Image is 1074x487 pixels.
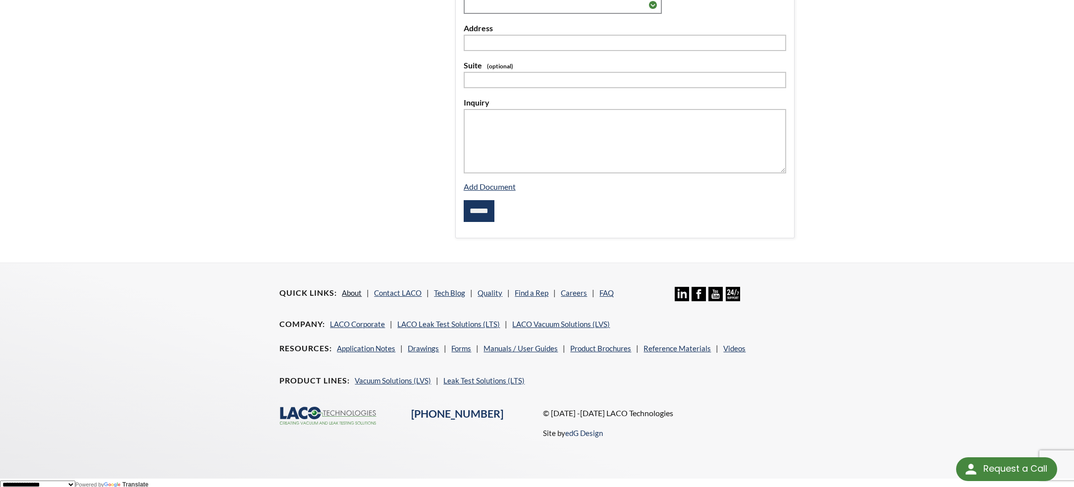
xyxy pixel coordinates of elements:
h4: Product Lines [279,376,350,386]
a: Tech Blog [434,288,465,297]
h4: Quick Links [279,288,337,298]
a: FAQ [599,288,614,297]
a: Application Notes [337,344,395,353]
a: Manuals / User Guides [483,344,558,353]
a: About [342,288,362,297]
a: Vacuum Solutions (LVS) [355,376,431,385]
label: Address [464,22,786,35]
a: 24/7 Support [726,294,740,303]
a: Contact LACO [374,288,422,297]
a: Careers [561,288,587,297]
p: © [DATE] -[DATE] LACO Technologies [543,407,795,420]
a: edG Design [565,429,603,437]
a: Add Document [464,182,516,191]
a: Drawings [408,344,439,353]
p: Site by [543,427,603,439]
a: Product Brochures [570,344,631,353]
a: Forms [451,344,471,353]
a: [PHONE_NUMBER] [411,407,503,420]
a: Leak Test Solutions (LTS) [443,376,525,385]
a: LACO Corporate [330,320,385,328]
a: Reference Materials [644,344,711,353]
a: Find a Rep [515,288,548,297]
img: round button [963,461,979,477]
label: Suite [464,59,786,72]
img: 24/7 Support Icon [726,287,740,301]
a: LACO Vacuum Solutions (LVS) [512,320,610,328]
label: Inquiry [464,96,786,109]
h4: Company [279,319,325,329]
div: Request a Call [956,457,1057,481]
a: Videos [723,344,746,353]
a: Quality [478,288,502,297]
div: Request a Call [983,457,1047,480]
a: LACO Leak Test Solutions (LTS) [397,320,500,328]
h4: Resources [279,343,332,354]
